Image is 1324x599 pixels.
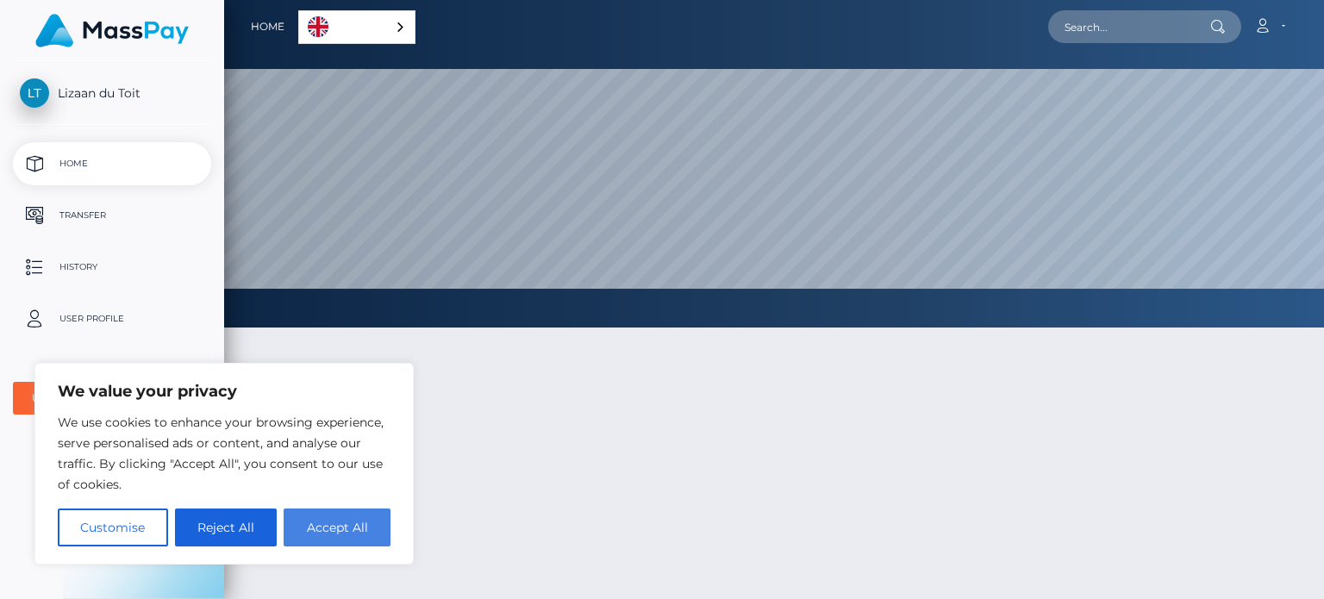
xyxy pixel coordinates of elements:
p: Home [20,151,204,177]
a: English [299,11,415,43]
a: Transfer [13,194,211,237]
a: Home [251,9,284,45]
button: Reject All [175,509,278,546]
div: Language [298,10,415,44]
div: User Agreements [32,391,173,405]
a: User Profile [13,297,211,340]
a: History [13,246,211,289]
button: User Agreements [13,382,211,415]
aside: Language selected: English [298,10,415,44]
span: Lizaan du Toit [13,85,211,101]
p: We use cookies to enhance your browsing experience, serve personalised ads or content, and analys... [58,412,390,495]
input: Search... [1048,10,1210,43]
div: We value your privacy [34,363,414,565]
p: History [20,254,204,280]
p: We value your privacy [58,381,390,402]
a: Home [13,142,211,185]
button: Accept All [284,509,390,546]
p: Transfer [20,203,204,228]
p: User Profile [20,306,204,332]
img: MassPay [35,14,189,47]
button: Customise [58,509,168,546]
